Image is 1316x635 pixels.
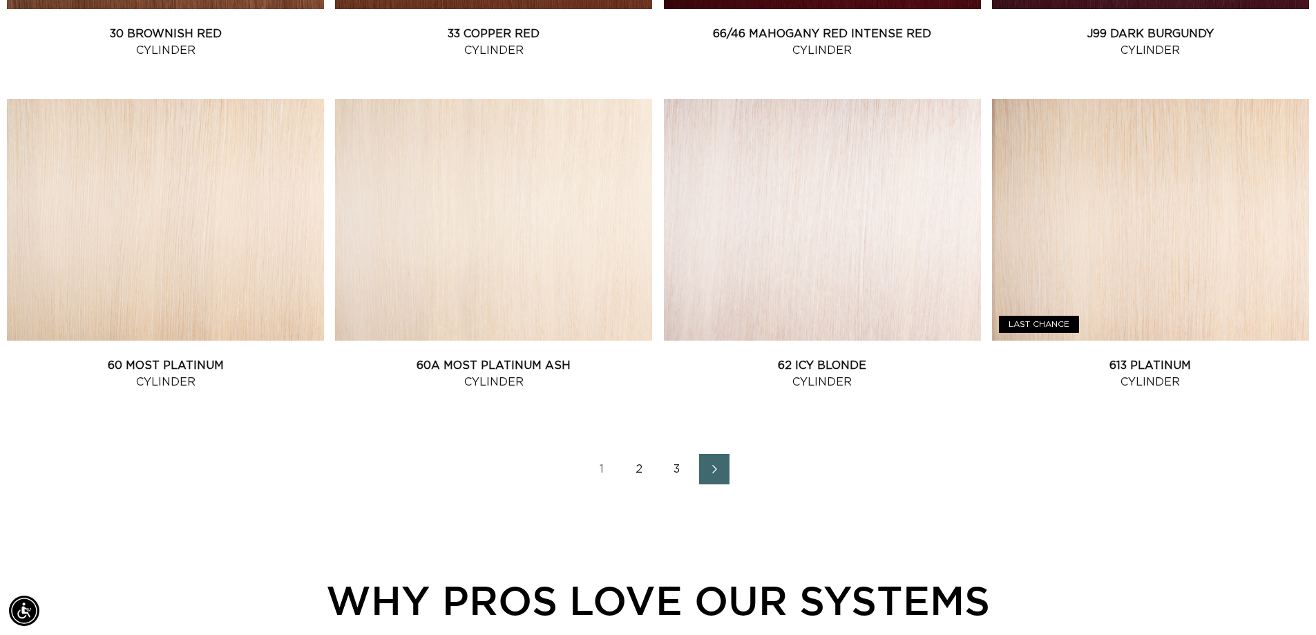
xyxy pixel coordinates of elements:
[992,357,1309,390] a: 613 Platinum Cylinder
[699,454,729,484] a: Next page
[7,26,324,59] a: 30 Brownish Red Cylinder
[7,357,324,390] a: 60 Most Platinum Cylinder
[587,454,618,484] a: Page 1
[335,26,652,59] a: 33 Copper Red Cylinder
[624,454,655,484] a: Page 2
[83,570,1233,630] div: WHY PROS LOVE OUR SYSTEMS
[662,454,692,484] a: Page 3
[664,26,981,59] a: 66/46 Mahogany Red Intense Red Cylinder
[335,357,652,390] a: 60A Most Platinum Ash Cylinder
[664,357,981,390] a: 62 Icy Blonde Cylinder
[7,454,1309,484] nav: Pagination
[9,596,39,626] div: Accessibility Menu
[992,26,1309,59] a: J99 Dark Burgundy Cylinder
